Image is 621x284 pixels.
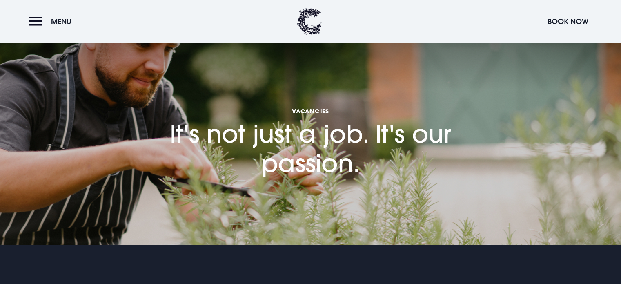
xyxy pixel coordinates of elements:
button: Menu [29,13,76,30]
button: Book Now [543,13,592,30]
span: Vacancies [147,107,474,115]
span: Menu [51,17,71,26]
img: Clandeboye Lodge [297,8,322,35]
h1: It's not just a job. It's our passion. [147,72,474,178]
